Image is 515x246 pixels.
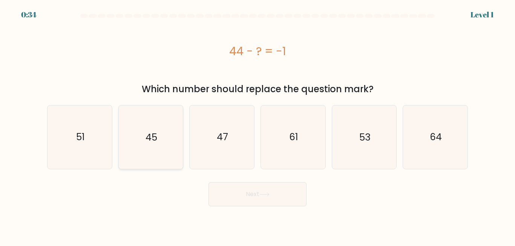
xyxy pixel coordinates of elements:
div: 0:34 [21,9,37,20]
div: Which number should replace the question mark? [52,82,463,96]
text: 61 [289,130,298,144]
text: 45 [146,130,157,144]
div: 44 - ? = -1 [47,43,468,60]
text: 64 [430,130,442,144]
text: 47 [217,130,228,144]
text: 51 [76,130,84,144]
div: Level 1 [471,9,494,20]
button: Next [208,182,307,206]
text: 53 [359,130,370,144]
